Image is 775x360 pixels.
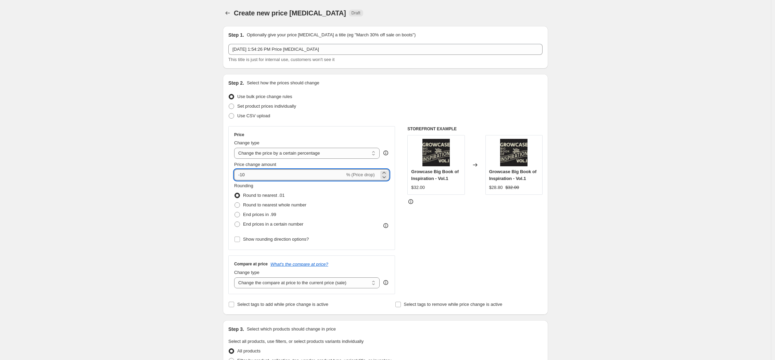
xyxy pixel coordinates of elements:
[234,270,259,275] span: Change type
[237,94,292,99] span: Use bulk price change rules
[411,184,425,191] div: $32.00
[234,140,259,145] span: Change type
[352,10,360,16] span: Draft
[247,32,416,38] p: Optionally give your price [MEDICAL_DATA] a title (eg "March 30% off sale on boots")
[234,183,253,188] span: Rounding
[243,221,303,227] span: End prices in a certain number
[228,326,244,333] h2: Step 3.
[237,104,296,109] span: Set product prices individually
[234,261,268,267] h3: Compare at price
[234,9,346,17] span: Create new price [MEDICAL_DATA]
[382,279,389,286] div: help
[505,184,519,191] strike: $32.00
[382,149,389,156] div: help
[228,80,244,86] h2: Step 2.
[489,169,537,181] span: Growcase Big Book of Inspiration - Vol.1
[346,172,374,177] span: % (Price drop)
[243,202,306,207] span: Round to nearest whole number
[234,162,276,167] span: Price change amount
[500,139,528,166] img: main2_80x.jpg
[489,184,503,191] div: $28.80
[234,132,244,137] h3: Price
[228,32,244,38] h2: Step 1.
[270,262,328,267] button: What's the compare at price?
[228,44,543,55] input: 30% off holiday sale
[404,302,503,307] span: Select tags to remove while price change is active
[237,113,270,118] span: Use CSV upload
[228,57,334,62] span: This title is just for internal use, customers won't see it
[407,126,543,132] h6: STOREFRONT EXAMPLE
[411,169,459,181] span: Growcase Big Book of Inspiration - Vol.1
[422,139,450,166] img: main2_80x.jpg
[243,237,309,242] span: Show rounding direction options?
[228,339,364,344] span: Select all products, use filters, or select products variants individually
[247,80,319,86] p: Select how the prices should change
[237,302,328,307] span: Select tags to add while price change is active
[234,169,345,180] input: -15
[243,193,284,198] span: Round to nearest .01
[247,326,336,333] p: Select which products should change in price
[237,348,261,353] span: All products
[243,212,276,217] span: End prices in .99
[223,8,232,18] button: Price change jobs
